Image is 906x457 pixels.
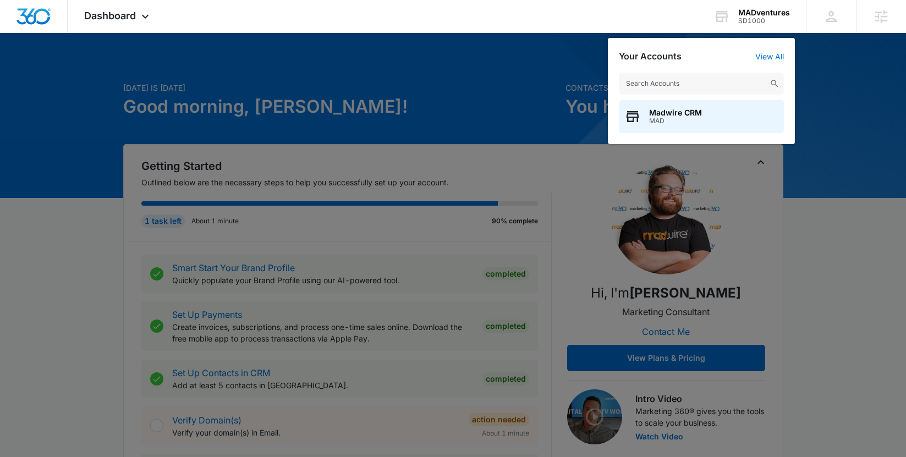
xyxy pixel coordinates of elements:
div: account id [738,17,790,25]
span: Dashboard [84,10,136,21]
h2: Your Accounts [619,51,682,62]
button: Madwire CRMMAD [619,100,784,133]
div: account name [738,8,790,17]
a: View All [755,52,784,61]
span: Madwire CRM [649,108,702,117]
input: Search Accounts [619,73,784,95]
span: MAD [649,117,702,125]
